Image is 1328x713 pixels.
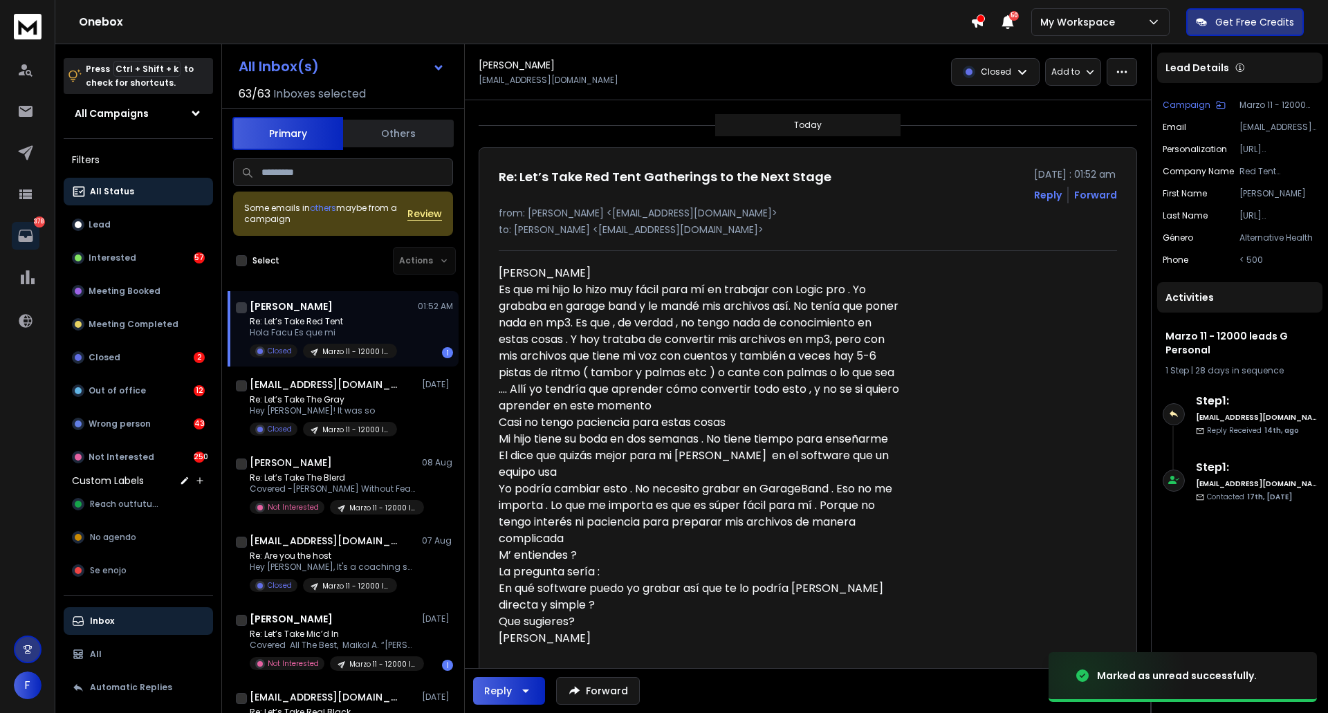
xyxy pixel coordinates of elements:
p: Today [794,120,822,131]
p: from: [PERSON_NAME] <[EMAIL_ADDRESS][DOMAIN_NAME]> [499,206,1117,220]
div: En qué software puedo yo grabar así que te lo podría [PERSON_NAME] directa y simple ? [499,580,903,613]
p: Marzo 11 - 12000 leads G Personal [349,503,416,513]
p: Hey [PERSON_NAME]! It was so [250,405,397,416]
p: Get Free Credits [1215,15,1294,29]
div: Forward [1074,188,1117,202]
p: Press to check for shortcuts. [86,62,194,90]
h1: All Inbox(s) [239,59,319,73]
div: La pregunta sería : [499,564,903,580]
p: Marzo 11 - 12000 leads G Personal [322,581,389,591]
p: Marzo 11 - 12000 leads G Personal [322,425,389,435]
p: Out of office [89,385,146,396]
p: Covered All The Best, Maikol A. “[PERSON_NAME]” [250,640,416,651]
p: Red Tent Gatherings [1239,166,1317,177]
h1: [PERSON_NAME] [250,456,332,470]
div: 1 [442,660,453,671]
h3: Inboxes selected [273,86,366,102]
span: Review [407,207,442,221]
h1: All Campaigns [75,107,149,120]
h3: Custom Labels [72,474,144,488]
p: Not Interested [268,502,319,512]
p: to: [PERSON_NAME] <[EMAIL_ADDRESS][DOMAIN_NAME]> [499,223,1117,237]
h6: [EMAIL_ADDRESS][DOMAIN_NAME] [1196,412,1317,423]
p: Interested [89,252,136,263]
p: [EMAIL_ADDRESS][DOMAIN_NAME] [479,75,618,86]
button: Campaign [1163,100,1226,111]
button: Reply [1034,188,1062,202]
p: Meeting Booked [89,286,160,297]
h1: [PERSON_NAME] [250,612,333,626]
div: Reply [484,684,512,698]
span: 17th, [DATE] [1247,492,1292,502]
p: Marzo 11 - 12000 leads G Personal [322,346,389,357]
p: Phone [1163,254,1188,266]
div: Mi hijo tiene su boda en dos semanas . No tiene tiempo para enseñarme [499,431,903,447]
p: Closed [89,352,120,363]
h1: [PERSON_NAME] [479,58,555,72]
p: [DATE] [422,379,453,390]
p: 378 [34,216,45,228]
button: Reply [473,677,545,705]
p: Not Interested [89,452,154,463]
p: Alternative Health [1239,232,1317,243]
button: Others [343,118,454,149]
p: Not Interested [268,658,319,669]
button: Closed2 [64,344,213,371]
button: Forward [556,677,640,705]
img: logo [14,14,41,39]
p: Email [1163,122,1186,133]
button: All Status [64,178,213,205]
h1: [EMAIL_ADDRESS][DOMAIN_NAME] [250,378,402,391]
p: Re: Let’s Take The Gray [250,394,397,405]
p: Lead Details [1165,61,1229,75]
h1: Re: Let’s Take Red Tent Gatherings to the Next Stage [499,167,831,187]
button: Meeting Booked [64,277,213,305]
div: 250 [194,452,205,463]
div: Casi no tengo paciencia para estas cosas [499,414,903,431]
p: Meeting Completed [89,319,178,330]
p: Marzo 11 - 12000 leads G Personal [349,659,416,669]
p: Last Name [1163,210,1208,221]
p: Closed [268,346,292,356]
button: Wrong person43 [64,410,213,438]
p: 07 Aug [422,535,453,546]
div: M’ entiendes ? [499,547,903,564]
span: 50 [1009,11,1019,21]
h1: [EMAIL_ADDRESS][DOMAIN_NAME] [250,534,402,548]
div: 57 [194,252,205,263]
span: Reach outfuture [90,499,160,510]
p: Closed [981,66,1011,77]
button: No agendo [64,524,213,551]
button: Interested57 [64,244,213,272]
button: Get Free Credits [1186,8,1304,36]
div: Marked as unread successfully. [1097,669,1257,683]
p: Closed [268,580,292,591]
p: Hola Facu Es que mi [250,327,397,338]
p: Inbox [90,615,114,627]
p: [DATE] [422,692,453,703]
p: Add to [1051,66,1080,77]
button: Primary [232,117,343,150]
h1: Marzo 11 - 12000 leads G Personal [1165,329,1314,357]
div: 2 [194,352,205,363]
button: Not Interested250 [64,443,213,471]
span: 63 / 63 [239,86,270,102]
span: 14th, ago [1264,425,1299,436]
p: 01:52 AM [418,301,453,312]
div: [PERSON_NAME] [499,630,903,647]
p: Lead [89,219,111,230]
div: 1 [442,347,453,358]
button: F [14,672,41,699]
p: Contacted [1207,492,1292,502]
span: No agendo [90,532,136,543]
p: [URL][DOMAIN_NAME] [1239,144,1317,155]
p: Re: Let’s Take Red Tent [250,316,397,327]
p: género [1163,232,1193,243]
h1: Onebox [79,14,970,30]
p: Re: Are you the host [250,550,416,562]
button: Automatic Replies [64,674,213,701]
p: Re: Let’s Take Mic’d In [250,629,416,640]
p: [EMAIL_ADDRESS][DOMAIN_NAME] [1239,122,1317,133]
h6: [EMAIL_ADDRESS][DOMAIN_NAME] [1196,479,1317,489]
